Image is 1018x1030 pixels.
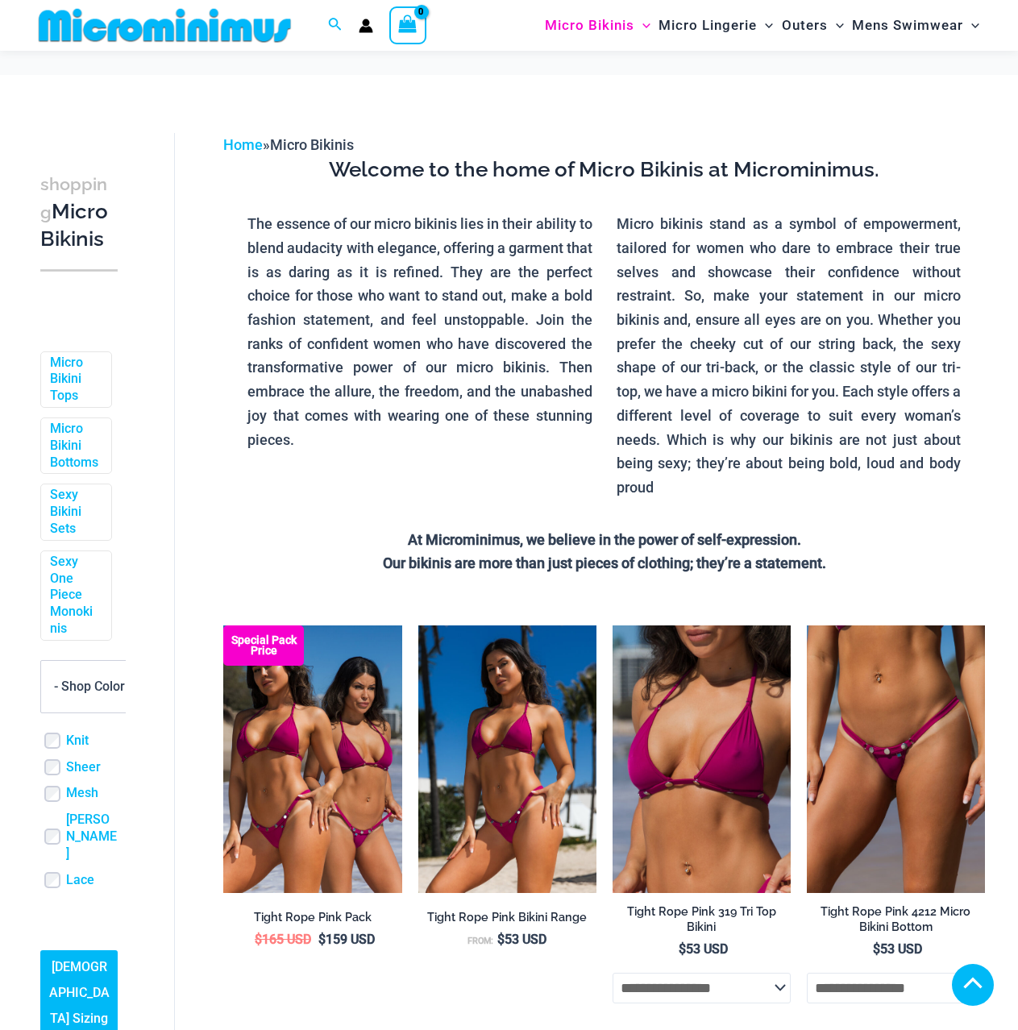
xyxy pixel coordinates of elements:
span: Menu Toggle [634,5,650,46]
span: $ [318,932,326,947]
a: Sheer [66,759,101,776]
bdi: 159 USD [318,932,375,947]
span: Menu Toggle [828,5,844,46]
span: » [223,136,354,153]
a: Collection Pack F Collection Pack B (3)Collection Pack B (3) [223,625,401,893]
bdi: 165 USD [255,932,311,947]
a: Tight Rope Pink Bikini Range [418,910,596,931]
span: $ [679,941,686,957]
a: Tight Rope Pink 4212 Micro Bikini Bottom [807,904,985,941]
a: Tight Rope Pink 319 Top 01Tight Rope Pink 319 Top 4228 Thong 06Tight Rope Pink 319 Top 4228 Thong 06 [613,625,791,893]
span: shopping [40,174,107,222]
a: Tight Rope Pink Pack [223,910,401,931]
span: Outers [782,5,828,46]
span: - Shop Color [40,660,153,713]
h2: Tight Rope Pink 4212 Micro Bikini Bottom [807,904,985,934]
h2: Tight Rope Pink Bikini Range [418,910,596,925]
span: Micro Bikinis [270,136,354,153]
img: Tight Rope Pink 319 Top 01 [613,625,791,893]
b: Special Pack Price [223,635,304,656]
a: Tight Rope Pink 319 Tri Top Bikini [613,904,791,941]
span: $ [497,932,505,947]
a: Tight Rope Pink 319 4212 Micro 01Tight Rope Pink 319 4212 Micro 02Tight Rope Pink 319 4212 Micro 02 [807,625,985,893]
a: Micro Bikini Tops [50,355,99,405]
h2: Tight Rope Pink Pack [223,910,401,925]
span: $ [255,932,262,947]
a: Micro LingerieMenu ToggleMenu Toggle [654,5,777,46]
span: - Shop Color [41,661,152,712]
strong: At Microminimus, we believe in the power of self-expression. [408,531,801,548]
img: Collection Pack F [223,625,401,893]
a: View Shopping Cart, empty [389,6,426,44]
img: Tight Rope Pink 319 Top 4228 Thong 05 [418,625,596,893]
a: OutersMenu ToggleMenu Toggle [778,5,848,46]
h2: Tight Rope Pink 319 Tri Top Bikini [613,904,791,934]
a: Tight Rope Pink 319 Top 4228 Thong 05Tight Rope Pink 319 Top 4228 Thong 06Tight Rope Pink 319 Top... [418,625,596,893]
a: Lace [66,872,94,889]
strong: Our bikinis are more than just pieces of clothing; they’re a statement. [383,554,826,571]
a: Sexy Bikini Sets [50,487,99,537]
p: Micro bikinis stand as a symbol of empowerment, tailored for women who dare to embrace their true... [617,212,961,499]
h3: Micro Bikinis [40,170,118,253]
a: Search icon link [328,15,343,35]
a: Micro Bikini Bottoms [50,421,99,471]
p: The essence of our micro bikinis lies in their ability to blend audacity with elegance, offering ... [247,212,592,451]
a: Knit [66,733,89,750]
bdi: 53 USD [679,941,728,957]
span: Micro Lingerie [659,5,757,46]
span: - Shop Color [54,679,125,694]
span: Menu Toggle [963,5,979,46]
a: Sexy One Piece Monokinis [50,554,99,638]
bdi: 53 USD [497,932,546,947]
a: [PERSON_NAME] [66,812,118,862]
a: Home [223,136,263,153]
a: Micro BikinisMenu ToggleMenu Toggle [541,5,654,46]
span: Micro Bikinis [545,5,634,46]
a: Mesh [66,785,98,802]
span: $ [873,941,880,957]
h3: Welcome to the home of Micro Bikinis at Microminimus. [235,156,973,184]
span: Mens Swimwear [852,5,963,46]
span: Menu Toggle [757,5,773,46]
bdi: 53 USD [873,941,922,957]
a: Mens SwimwearMenu ToggleMenu Toggle [848,5,983,46]
span: From: [467,936,493,946]
img: MM SHOP LOGO FLAT [32,7,297,44]
img: Tight Rope Pink 319 4212 Micro 01 [807,625,985,893]
a: Account icon link [359,19,373,33]
nav: Site Navigation [538,2,986,48]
